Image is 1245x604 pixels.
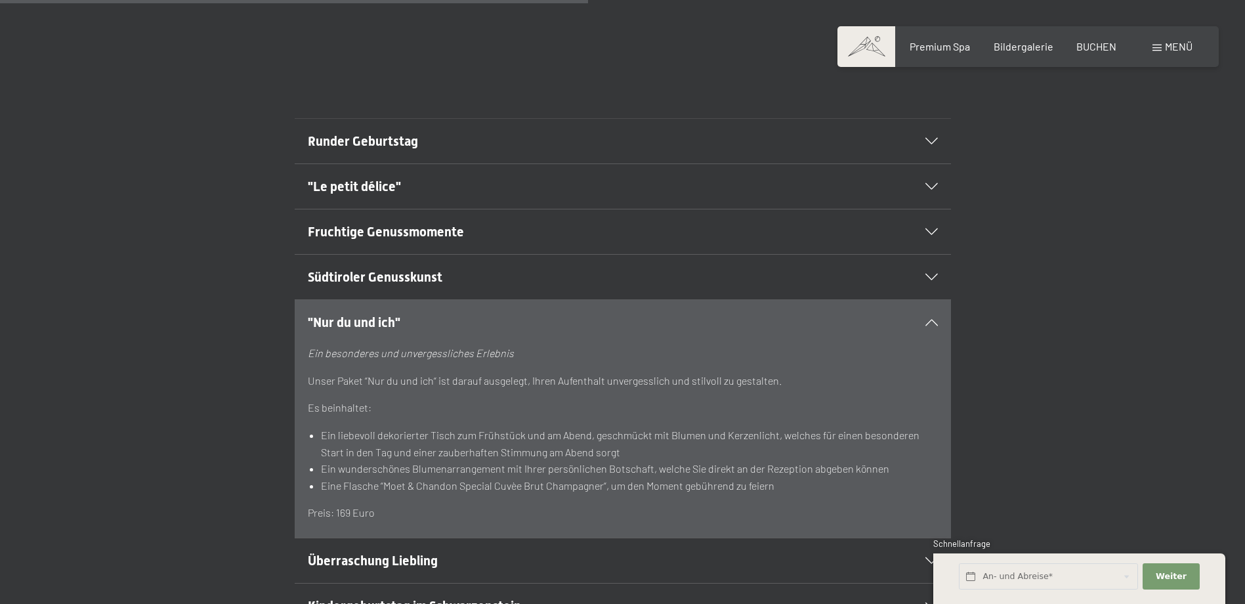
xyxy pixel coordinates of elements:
[321,460,937,477] li: Ein wunderschönes Blumenarrangement mit Ihrer persönlichen Botschaft, welche Sie direkt an der Re...
[1076,40,1116,53] a: BUCHEN
[1143,563,1199,590] button: Weiter
[308,314,400,330] span: "Nur du und ich"
[321,427,937,460] li: Ein liebevoll dekorierter Tisch zum Frühstück und am Abend, geschmückt mit Blumen und Kerzenlicht...
[308,269,442,285] span: Südtiroler Genusskunst
[994,40,1053,53] a: Bildergalerie
[308,224,464,240] span: Fruchtige Genussmomente
[933,538,990,549] span: Schnellanfrage
[308,347,514,359] em: Ein besonderes und unvergessliches Erlebnis
[308,399,938,416] p: Es beinhaltet:
[308,179,401,194] span: "Le petit délice"
[308,553,438,569] span: Überraschung Liebling
[1156,571,1187,582] span: Weiter
[321,477,937,494] li: Eine Flasche “Moet & Chandon Special Cuvèe Brut Champagner“, um den Moment gebührend zu feiern
[308,133,418,149] span: Runder Geburtstag
[308,372,938,389] p: Unser Paket “Nur du und ich“ ist darauf ausgelegt, Ihren Aufenthalt unvergesslich und stilvoll zu...
[1165,40,1192,53] span: Menü
[308,504,938,521] p: Preis: 169 Euro
[910,40,970,53] a: Premium Spa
